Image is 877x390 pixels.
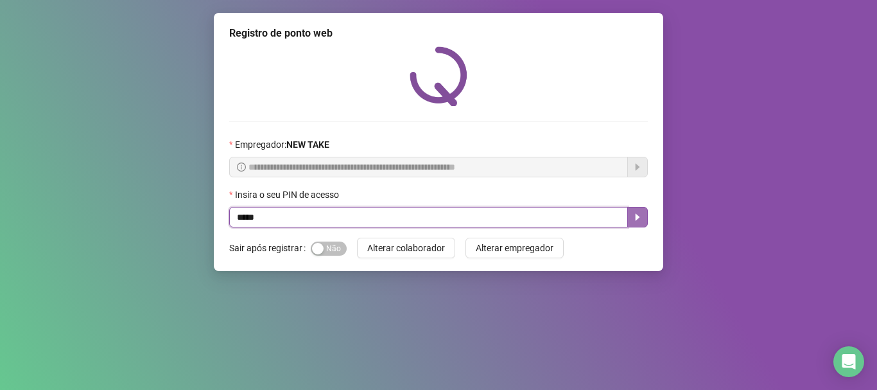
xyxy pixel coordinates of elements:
label: Sair após registrar [229,238,311,258]
label: Insira o seu PIN de acesso [229,188,347,202]
span: info-circle [237,163,246,172]
span: Alterar empregador [476,241,553,255]
img: QRPoint [410,46,467,106]
span: caret-right [632,212,643,222]
button: Alterar empregador [465,238,564,258]
button: Alterar colaborador [357,238,455,258]
div: Open Intercom Messenger [833,346,864,377]
strong: NEW TAKE [286,139,329,150]
span: Empregador : [235,137,329,152]
div: Registro de ponto web [229,26,648,41]
span: Alterar colaborador [367,241,445,255]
